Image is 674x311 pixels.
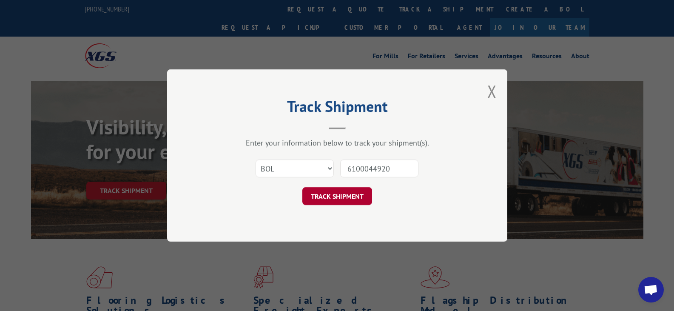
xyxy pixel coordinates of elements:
a: Open chat [638,277,664,302]
button: TRACK SHIPMENT [302,187,372,205]
button: Close modal [487,80,497,103]
h2: Track Shipment [210,100,465,117]
div: Enter your information below to track your shipment(s). [210,138,465,148]
input: Number(s) [340,160,418,177]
